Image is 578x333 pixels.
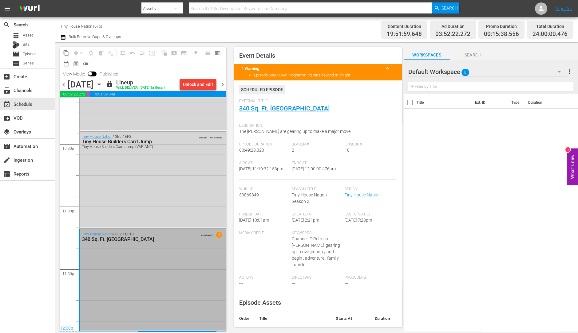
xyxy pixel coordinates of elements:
[82,232,113,236] a: Tiny House Nation
[242,66,380,71] title: 1 Warning
[169,48,179,58] span: Create Search Block
[63,50,69,56] span: content_copy
[345,148,350,153] span: 18
[292,231,342,236] span: Keywords
[345,192,380,197] a: Tiny House Nation
[90,91,226,97] span: 19:51:59.648
[566,64,573,79] button: more_vert
[450,51,496,59] span: Search
[417,94,471,111] th: Title
[292,142,342,147] span: Season #
[239,52,275,59] span: Event Details
[345,187,394,192] span: Series
[239,166,283,171] span: [DATE] 11:10:32.153pm
[239,299,281,306] span: Episode Assets
[97,72,121,76] span: Published
[219,81,226,88] span: chevron_right
[239,275,289,280] span: Actors
[3,21,10,29] span: Search
[215,50,221,56] span: calendar_view_week_outlined
[3,101,10,108] span: Schedule
[239,148,264,153] span: 00:49:28.323
[292,166,336,171] span: [DATE] 12:00:00.476am
[199,134,207,139] span: VARIANT
[180,79,216,90] button: Unlock and Edit
[68,79,93,90] div: [DATE]
[60,81,68,88] span: chevron_left
[404,51,450,59] span: Workspaces
[461,66,469,79] span: 0
[292,192,327,204] span: Tiny House Nation Season 2
[292,275,342,280] span: Directors
[345,275,394,280] span: Producers
[432,2,459,14] button: Search
[23,51,37,57] span: Episode
[484,31,519,38] span: 00:15:38.556
[12,50,20,58] span: Episode
[532,22,568,31] div: Total Duration
[128,48,137,58] span: Revert to Primary Episode
[387,31,422,38] span: 19:51:59.648
[82,236,193,242] div: 340 Sq. Ft. [GEOGRAPHIC_DATA]
[147,48,157,58] span: Update Metadata from Key Asset
[239,231,289,236] span: Media Credit
[331,311,370,326] th: Starts At
[216,232,222,238] span: 1
[210,134,222,139] span: AUTO-LOOPED
[239,187,289,192] span: Wurl Id
[60,91,87,97] span: 03:52:22.272
[292,161,342,166] span: Ends At
[23,32,33,38] span: Asset
[12,41,20,48] div: Bits
[532,31,568,38] span: 24:00:00.476
[87,91,90,97] span: 00:15:38.556
[435,22,470,31] div: Ad Duration
[60,72,88,76] span: View Mode:
[12,32,20,39] span: Asset
[345,212,394,217] span: Last Updated
[63,61,69,67] span: date_range_outlined
[508,94,525,111] th: Type
[484,22,519,31] div: Promo Duration
[86,48,96,58] span: Loop Content
[239,236,243,241] span: ---
[3,143,10,150] span: Automation
[239,142,289,147] span: Episode Duration
[387,22,422,31] div: Content Duration
[408,63,567,80] div: Default Workspace
[71,48,86,58] span: Remove Gaps & Overlaps
[292,218,319,223] span: [DATE] 2:21pm
[82,134,194,149] div: / SE5 / EP3:
[3,157,10,164] span: Ingestion
[15,2,44,16] img: ans4CAIJ8jUAAAAAAAAAAAAAAAAAAAAAAAAgQb4GAAAAAAAAAAAAAAAAAAAAAAAAJMjXAAAAAAAAAAAAAAAAAAAAAAAAgAT5G...
[82,232,193,242] div: / SE2 / EP18:
[345,142,394,147] span: Episode #
[435,31,470,38] span: 03:52:22.272
[189,47,201,59] span: Download as CSV
[239,161,289,166] span: Airs At
[292,236,340,267] span: Channel ID Refresh [PERSON_NAME], gearing up ,move ,country and begin , adventure , family Tune In
[239,99,394,104] span: External Title
[12,60,20,67] span: Series
[370,311,402,326] th: Duration
[525,94,561,111] th: Duration
[23,60,34,66] span: Series
[116,79,165,86] div: Lineup
[73,61,79,67] span: preview_outlined
[254,73,350,77] a: Episode 50869349: Programming runs beyond midnight
[292,148,294,153] span: 2
[239,192,259,197] span: 50869349
[556,6,572,11] a: Sign Out
[441,2,458,14] span: Search
[567,148,578,185] button: Open Feedback Widget
[83,61,89,67] span: toggle_off
[3,170,10,178] span: Reports
[82,134,113,139] a: Tiny House Nation
[239,212,289,217] span: Publish Date
[3,87,10,94] span: Channels
[116,86,165,90] div: WILL DELIVER: [DATE] 3a (local)
[82,145,194,149] div: Tiny House Builders Can't Jump (VARIANT)
[68,34,121,39] span: Bulk Remove Gaps & Overlaps
[61,59,71,69] span: Month Calendar View
[292,212,342,217] span: Created At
